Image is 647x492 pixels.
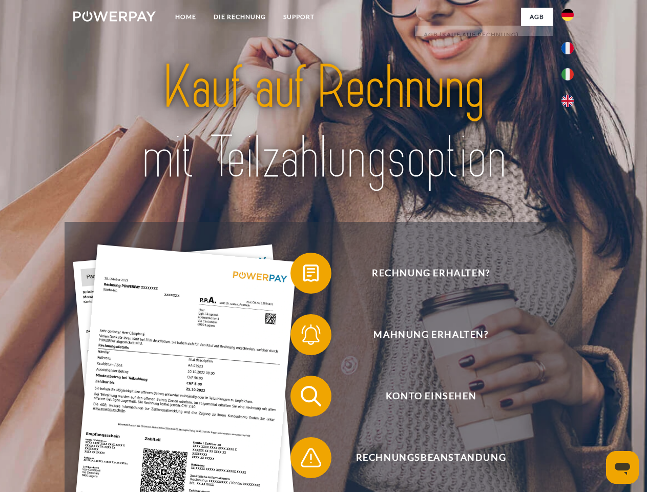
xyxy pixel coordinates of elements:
[298,260,324,286] img: qb_bill.svg
[561,68,574,80] img: it
[290,314,557,355] button: Mahnung erhalten?
[561,42,574,54] img: fr
[290,253,557,294] button: Rechnung erhalten?
[290,376,557,417] button: Konto einsehen
[290,437,557,478] button: Rechnungsbeanstandung
[298,322,324,347] img: qb_bell.svg
[305,314,556,355] span: Mahnung erhalten?
[298,445,324,470] img: qb_warning.svg
[298,383,324,409] img: qb_search.svg
[606,451,639,484] iframe: Schaltfläche zum Öffnen des Messaging-Fensters
[166,8,205,26] a: Home
[98,49,549,196] img: title-powerpay_de.svg
[561,9,574,21] img: de
[205,8,275,26] a: DIE RECHNUNG
[305,253,556,294] span: Rechnung erhalten?
[521,8,553,26] a: agb
[305,437,556,478] span: Rechnungsbeanstandung
[305,376,556,417] span: Konto einsehen
[275,8,323,26] a: SUPPORT
[561,95,574,107] img: en
[415,26,553,44] a: AGB (Kauf auf Rechnung)
[73,11,156,22] img: logo-powerpay-white.svg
